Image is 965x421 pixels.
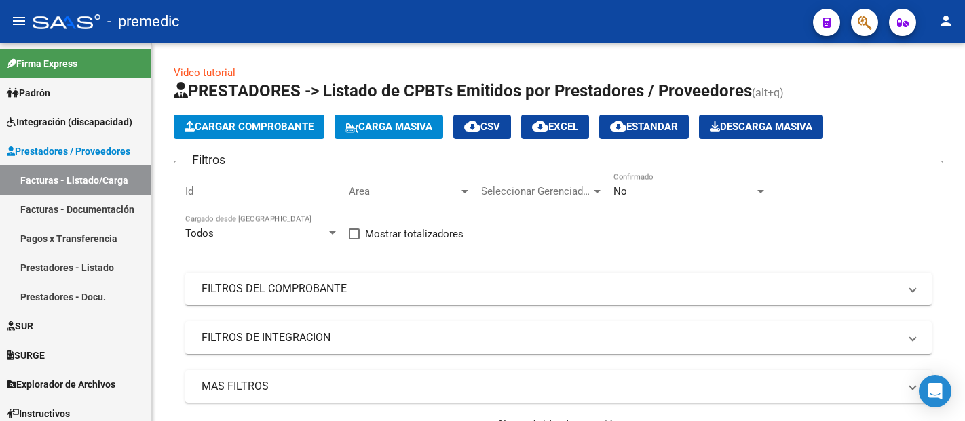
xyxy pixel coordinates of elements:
span: Firma Express [7,56,77,71]
button: Descarga Masiva [699,115,823,139]
span: SUR [7,319,33,334]
mat-icon: menu [11,13,27,29]
span: Carga Masiva [345,121,432,133]
mat-panel-title: MAS FILTROS [202,379,899,394]
span: Integración (discapacidad) [7,115,132,129]
span: Explorador de Archivos [7,377,115,392]
div: Open Intercom Messenger [919,375,951,407]
mat-icon: cloud_download [610,118,626,134]
button: Estandar [599,115,689,139]
span: EXCEL [532,121,578,133]
span: No [613,185,627,197]
button: EXCEL [521,115,589,139]
span: Instructivos [7,406,70,421]
mat-expansion-panel-header: FILTROS DEL COMPROBANTE [185,273,932,305]
mat-panel-title: FILTROS DE INTEGRACION [202,330,899,345]
app-download-masive: Descarga masiva de comprobantes (adjuntos) [699,115,823,139]
span: Descarga Masiva [710,121,812,133]
span: Todos [185,227,214,239]
a: Video tutorial [174,66,235,79]
span: SURGE [7,348,45,363]
span: PRESTADORES -> Listado de CPBTs Emitidos por Prestadores / Proveedores [174,81,752,100]
span: Area [349,185,459,197]
span: Prestadores / Proveedores [7,144,130,159]
span: Padrón [7,85,50,100]
mat-icon: cloud_download [464,118,480,134]
span: Mostrar totalizadores [365,226,463,242]
span: Cargar Comprobante [185,121,314,133]
mat-icon: cloud_download [532,118,548,134]
span: - premedic [107,7,180,37]
mat-expansion-panel-header: FILTROS DE INTEGRACION [185,321,932,354]
button: CSV [453,115,511,139]
mat-icon: person [938,13,954,29]
span: Estandar [610,121,678,133]
span: CSV [464,121,500,133]
h3: Filtros [185,151,232,169]
button: Cargar Comprobante [174,115,324,139]
mat-panel-title: FILTROS DEL COMPROBANTE [202,281,899,296]
span: Seleccionar Gerenciador [481,185,591,197]
button: Carga Masiva [335,115,443,139]
mat-expansion-panel-header: MAS FILTROS [185,370,932,403]
span: (alt+q) [752,86,784,99]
